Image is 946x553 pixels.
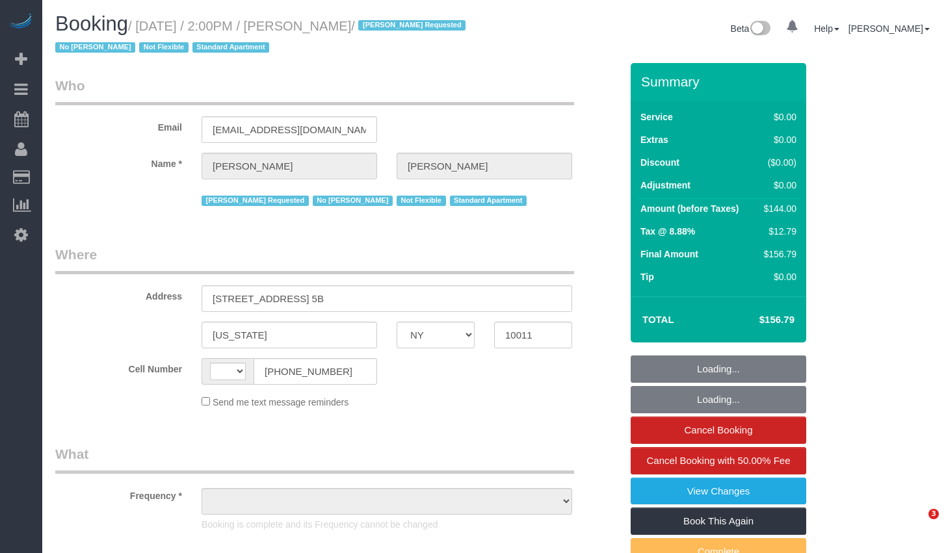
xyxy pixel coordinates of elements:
label: Extras [640,133,668,146]
label: Amount (before Taxes) [640,202,739,215]
img: Automaid Logo [8,13,34,31]
input: Cell Number [254,358,377,385]
label: Discount [640,156,679,169]
span: [PERSON_NAME] Requested [358,20,466,31]
a: Book This Again [631,508,806,535]
legend: Where [55,245,574,274]
a: Cancel Booking [631,417,806,444]
a: Beta [731,23,771,34]
label: Frequency * [46,485,192,502]
span: Cancel Booking with 50.00% Fee [647,455,791,466]
label: Tax @ 8.88% [640,225,695,238]
h4: $156.79 [720,315,795,326]
iframe: Intercom live chat [902,509,933,540]
img: New interface [749,21,770,38]
p: Booking is complete and its Frequency cannot be changed [202,518,572,531]
span: Send me text message reminders [213,397,348,407]
span: [PERSON_NAME] Requested [202,196,309,206]
span: 3 [928,509,939,519]
label: Email [46,116,192,134]
div: $0.00 [759,270,796,283]
div: $12.79 [759,225,796,238]
label: Service [640,110,673,123]
a: [PERSON_NAME] [848,23,930,34]
input: Zip Code [494,322,572,348]
div: $144.00 [759,202,796,215]
span: No [PERSON_NAME] [313,196,393,206]
span: Not Flexible [397,196,446,206]
input: Last Name [397,153,572,179]
input: Email [202,116,377,143]
label: Address [46,285,192,303]
label: Tip [640,270,654,283]
label: Name * [46,153,192,170]
span: Booking [55,12,128,35]
legend: Who [55,76,574,105]
small: / [DATE] / 2:00PM / [PERSON_NAME] [55,19,469,55]
h3: Summary [641,74,800,89]
div: ($0.00) [759,156,796,169]
legend: What [55,444,574,474]
span: No [PERSON_NAME] [55,42,135,53]
a: Help [814,23,839,34]
span: Standard Apartment [450,196,527,206]
strong: Total [642,314,674,325]
input: City [202,322,377,348]
div: $0.00 [759,110,796,123]
a: Cancel Booking with 50.00% Fee [631,447,806,474]
label: Final Amount [640,248,698,261]
label: Adjustment [640,179,690,192]
span: Not Flexible [139,42,189,53]
input: First Name [202,153,377,179]
span: Standard Apartment [192,42,270,53]
div: $156.79 [759,248,796,261]
div: $0.00 [759,133,796,146]
label: Cell Number [46,358,192,376]
div: $0.00 [759,179,796,192]
a: View Changes [631,478,806,505]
